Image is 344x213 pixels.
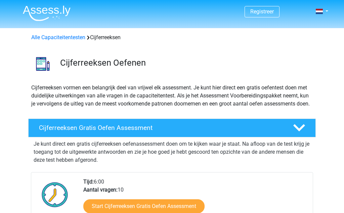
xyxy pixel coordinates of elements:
[34,140,310,164] p: Je kunt direct een gratis cijferreeksen oefenassessment doen om te kijken waar je staat. Na afloo...
[60,58,310,68] h3: Cijferreeksen Oefenen
[29,50,57,78] img: cijferreeksen
[23,5,71,21] img: Assessly
[31,34,85,41] a: Alle Capaciteitentesten
[26,119,318,137] a: Cijferreeksen Gratis Oefen Assessment
[39,124,282,132] h4: Cijferreeksen Gratis Oefen Assessment
[38,178,72,211] img: Klok
[29,33,315,42] div: Cijferreeksen
[83,179,94,185] b: Tijd:
[250,8,274,15] a: Registreer
[31,84,313,108] p: Cijferreeksen vormen een belangrijk deel van vrijwel elk assessment. Je kunt hier direct een grat...
[83,187,118,193] b: Aantal vragen:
